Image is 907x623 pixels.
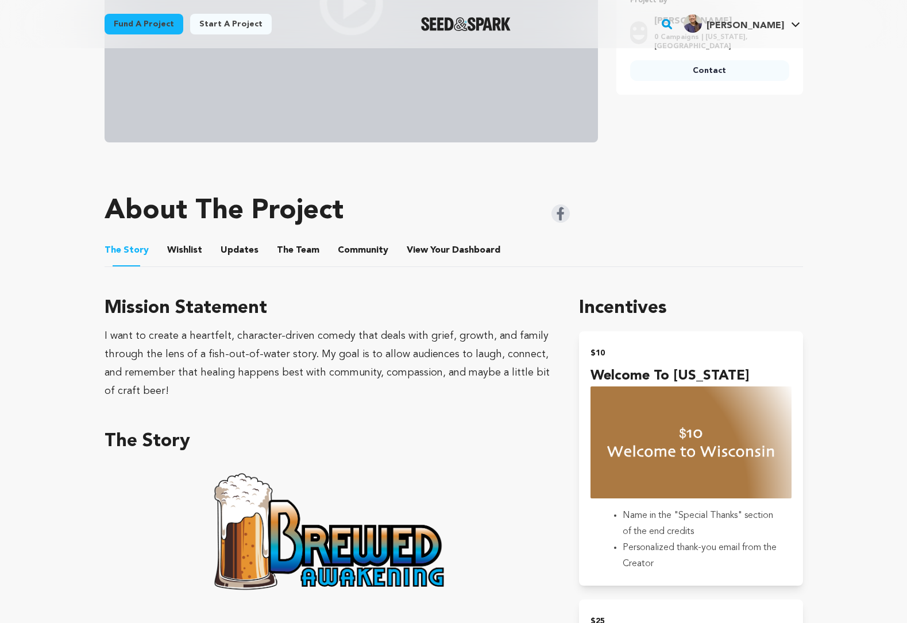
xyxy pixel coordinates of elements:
[579,295,802,322] h1: Incentives
[630,60,789,81] a: Contact
[623,540,777,572] li: Personalized thank-you email from the Creator
[277,243,294,257] span: The
[105,243,121,257] span: The
[590,366,791,386] h4: Welcome to [US_STATE]
[277,243,319,257] span: Team
[221,243,258,257] span: Updates
[623,508,777,540] li: Name in the "Special Thanks" section of the end credits
[452,243,500,257] span: Dashboard
[407,243,503,257] a: ViewYourDashboard
[105,295,552,322] h3: Mission Statement
[590,345,791,361] h2: $10
[105,14,183,34] a: Fund a project
[167,243,202,257] span: Wishlist
[681,12,802,36] span: Kim B.'s Profile
[105,428,552,455] h3: The Story
[421,17,511,31] img: Seed&Spark Logo Dark Mode
[407,243,503,257] span: Your
[579,331,802,586] button: $10 Welcome to [US_STATE] incentive Name in the "Special Thanks" section of the end creditsPerson...
[105,198,343,225] h1: About The Project
[707,21,784,30] span: [PERSON_NAME]
[590,386,791,498] img: incentive
[105,243,149,257] span: Story
[190,14,272,34] a: Start a project
[421,17,511,31] a: Seed&Spark Homepage
[105,327,552,400] div: I want to create a heartfelt, character-driven comedy that deals with grief, growth, and family t...
[681,12,802,33] a: Kim B.'s Profile
[684,14,784,33] div: Kim B.'s Profile
[551,204,570,223] img: Seed&Spark Facebook Icon
[338,243,388,257] span: Community
[196,460,460,616] img: 1748127365-BrewedAwakening_BrewedAwakening_Color.png
[684,14,702,33] img: 0ffd448a31b94913.jpg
